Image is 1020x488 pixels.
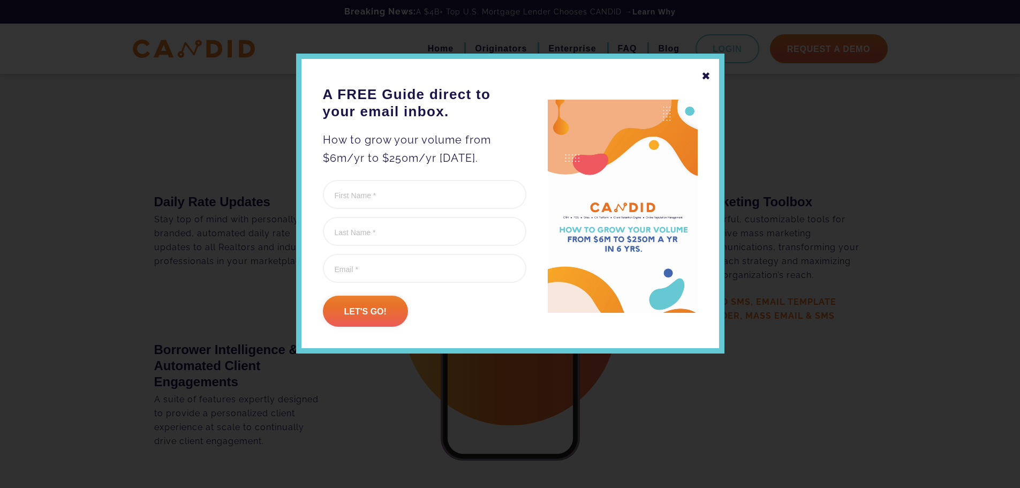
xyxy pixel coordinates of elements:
input: Last Name * [323,217,526,246]
h3: A FREE Guide direct to your email inbox. [323,86,526,120]
div: ✖ [701,67,711,85]
input: First Name * [323,180,526,209]
input: Let's go! [323,296,408,327]
input: Email * [323,254,526,283]
p: How to grow your volume from $6m/yr to $250m/yr [DATE]. [323,131,526,167]
img: A FREE Guide direct to your email inbox. [548,100,698,313]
